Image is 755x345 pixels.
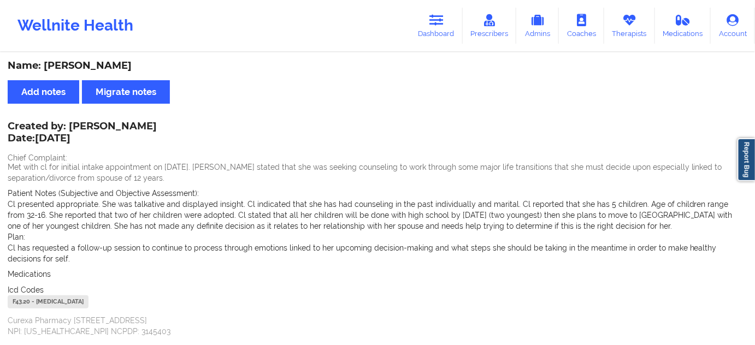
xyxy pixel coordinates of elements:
a: Coaches [559,8,604,44]
a: Report Bug [738,138,755,181]
a: Medications [655,8,711,44]
a: Account [711,8,755,44]
span: Chief Complaint: [8,153,67,162]
p: Met with cl for initial intake appointment on [DATE]. [PERSON_NAME] stated that she was seeking c... [8,162,747,183]
button: Migrate notes [82,80,170,104]
span: Medications [8,270,51,278]
p: Cl has requested a follow-up session to continue to process through emotions linked to her upcomi... [8,242,747,264]
a: Therapists [604,8,655,44]
a: Prescribers [463,8,517,44]
a: Dashboard [410,8,463,44]
p: Curexa Pharmacy [STREET_ADDRESS] NPI: [US_HEALTHCARE_NPI] NCPDP: 3145403 [8,315,747,337]
span: Icd Codes [8,285,44,294]
p: Cl presented appropriate. She was talkative and displayed insight. Cl indicated that she has had ... [8,199,747,231]
a: Admins [516,8,559,44]
div: Created by: [PERSON_NAME] [8,121,157,146]
button: Add notes [8,80,79,104]
span: Plan: [8,233,25,241]
div: F43.20 - [MEDICAL_DATA] [8,295,89,308]
span: Patient Notes (Subjective and Objective Assessment): [8,189,199,198]
div: Name: [PERSON_NAME] [8,60,747,72]
p: Date: [DATE] [8,132,157,146]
